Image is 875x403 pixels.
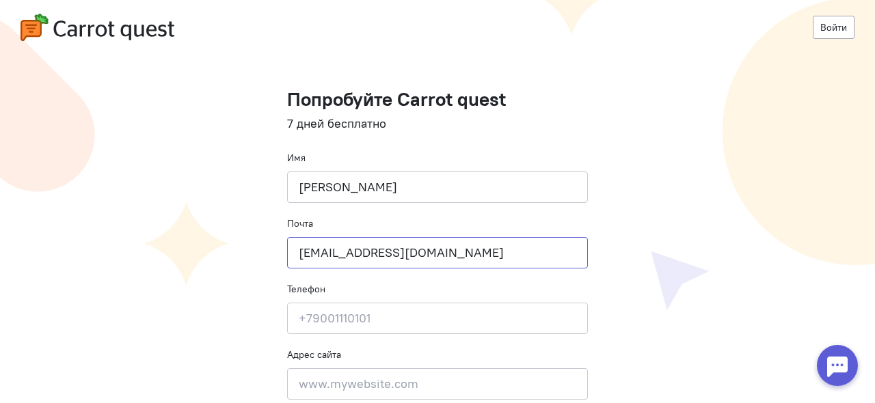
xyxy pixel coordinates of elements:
[287,117,588,130] h4: 7 дней бесплатно
[287,171,588,203] input: Ваше имя
[287,368,588,400] input: www.mywebsite.com
[287,217,313,230] label: Почта
[287,237,588,268] input: name@company.ru
[287,89,588,110] h1: Попробуйте Carrot quest
[287,282,325,296] label: Телефон
[287,303,588,334] input: +79001110101
[21,14,174,41] img: carrot-quest-logo.svg
[287,348,341,361] label: Адрес сайта
[287,151,306,165] label: Имя
[813,16,854,39] a: Войти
